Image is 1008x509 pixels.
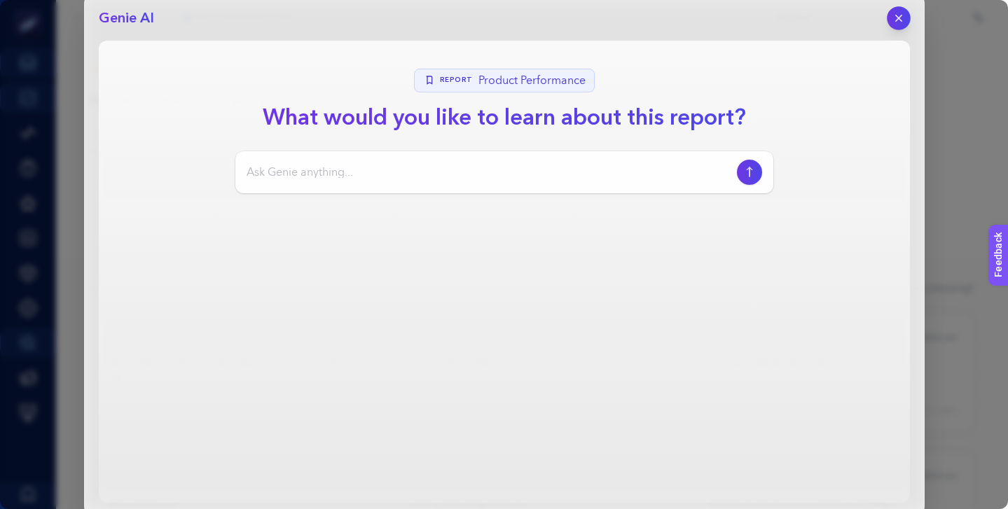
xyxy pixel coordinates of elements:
span: Feedback [8,4,53,15]
h1: What would you like to learn about this report? [251,101,757,134]
span: Report [440,75,473,85]
span: Product Performance [478,72,586,89]
h2: Genie AI [99,8,154,28]
input: Ask Genie anything... [247,164,731,181]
